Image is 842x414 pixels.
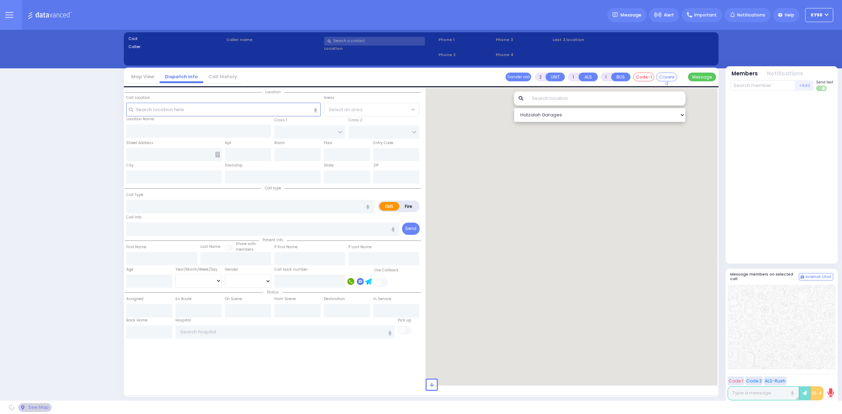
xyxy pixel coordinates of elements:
label: Cross 2 [348,117,362,123]
input: Search hospital [175,325,395,339]
button: Transfer call [506,73,531,81]
label: Township [225,163,242,168]
span: Patient info [259,237,287,243]
span: Phone 2 [439,52,493,58]
img: Logo [28,11,74,19]
label: In Service [373,296,391,302]
div: See map [18,403,51,412]
button: Members [731,70,758,78]
label: Hospital [175,318,191,323]
label: Destination [324,296,345,302]
label: Pick up [398,318,411,323]
label: Assigned [126,296,143,302]
label: Caller name [226,37,322,43]
label: EMS [379,202,400,211]
button: ky68 [805,8,833,22]
label: Room [274,140,285,146]
button: Code-1 [633,73,654,81]
span: Notifications [737,12,765,18]
a: Map View [126,73,160,80]
input: Search location [527,91,686,106]
h5: Message members on selected call [730,272,799,281]
label: Use Callback [374,267,399,273]
label: Areas [324,95,334,101]
label: Last Name [200,244,220,250]
label: Location Name [126,116,154,122]
label: Floor [324,140,332,146]
label: From Scene [274,296,296,302]
span: Phone 3 [496,37,550,43]
label: P Last Name [348,244,372,250]
label: City [126,163,134,168]
a: Dispatch info [160,73,203,80]
small: Share with [236,241,256,246]
div: Year/Month/Week/Day [175,267,222,272]
span: Select an area [329,106,362,113]
span: Phone 4 [496,52,550,58]
label: On Scene [225,296,242,302]
input: Search member [730,80,796,91]
button: ALS-Rush [764,376,787,385]
label: Caller: [128,44,224,50]
button: Code 1 [728,376,744,385]
label: Call Location [126,95,150,101]
button: Send [402,223,420,235]
label: Location [324,46,436,52]
span: Call type [261,185,285,191]
label: Last 3 location [553,37,633,43]
input: Search a contact [324,37,425,46]
label: Cross 1 [274,117,287,123]
label: P First Name [274,244,298,250]
span: Important [694,12,717,18]
button: UNIT [546,73,565,81]
a: Call History [203,73,242,80]
button: Notifications [767,70,803,78]
label: Turn off text [816,85,827,92]
label: Cad: [128,36,224,42]
span: Help [785,12,794,18]
label: Fire [399,202,419,211]
label: Gender [225,267,238,272]
img: comment-alt.png [801,276,804,279]
label: State [324,163,334,168]
span: Phone 1 [439,37,493,43]
button: Covered [656,73,677,81]
label: Street Address [126,140,153,146]
span: ky68 [811,12,822,18]
label: Entry Code [373,140,393,146]
label: Back Home [126,318,147,323]
span: members [236,247,254,252]
button: ALS [579,73,598,81]
span: Message [620,12,641,19]
span: Send text [816,80,833,85]
label: En Route [175,296,192,302]
span: Status [263,290,282,295]
label: Call back number [274,267,308,272]
label: Call Type [126,192,143,198]
button: Message [688,73,716,81]
button: BUS [611,73,630,81]
button: Code 2 [745,376,763,385]
input: Search location here [126,103,321,116]
button: Internal Chat [799,273,833,281]
span: Location [262,89,284,95]
span: Internal Chat [806,274,831,279]
span: Other building occupants [215,152,220,157]
label: First Name [126,244,146,250]
img: message.svg [613,12,618,18]
label: Age [126,267,133,272]
label: Call Info [126,215,141,220]
span: Alert [664,12,674,18]
label: Apt [225,140,231,146]
label: ZIP [373,163,379,168]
